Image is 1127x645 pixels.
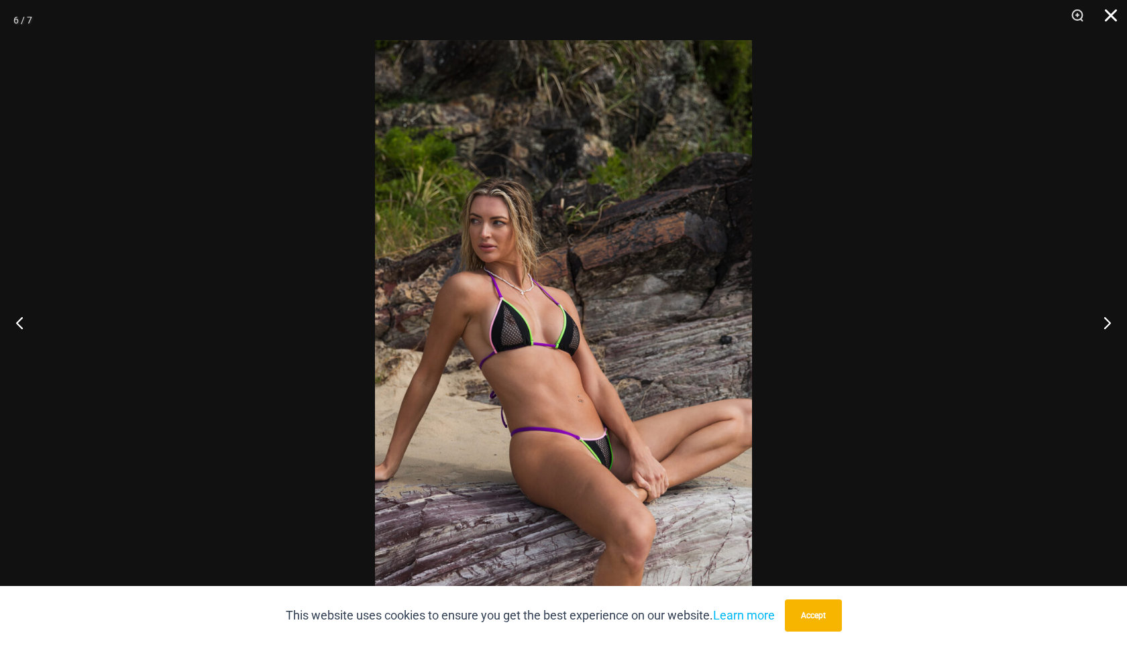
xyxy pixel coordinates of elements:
[1077,289,1127,356] button: Next
[713,608,775,622] a: Learn more
[375,40,752,605] img: Reckless Neon Crush Black Neon 306 Tri Top 466 Thong 04
[286,605,775,626] p: This website uses cookies to ensure you get the best experience on our website.
[13,10,32,30] div: 6 / 7
[785,599,842,632] button: Accept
